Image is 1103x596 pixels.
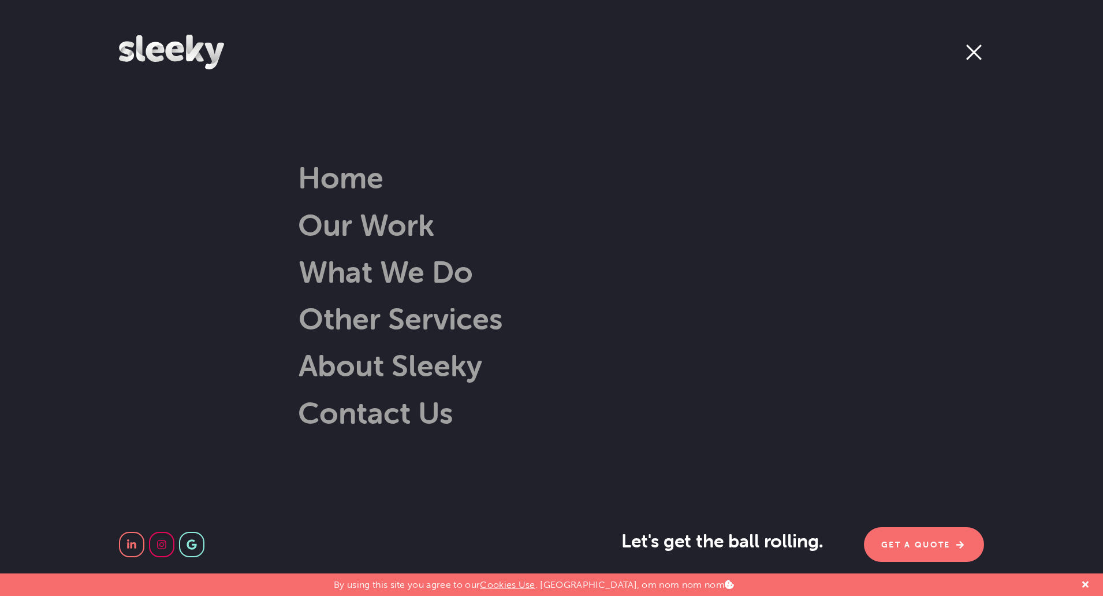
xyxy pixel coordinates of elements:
[480,579,535,590] a: Cookies Use
[334,573,734,590] p: By using this site you agree to our . [GEOGRAPHIC_DATA], om nom nom nom
[819,531,824,551] span: .
[264,300,502,337] a: Other Services
[864,527,984,562] a: Get A Quote
[119,35,224,69] img: Sleeky Web Design Newcastle
[298,206,434,243] a: Our Work
[621,530,823,552] span: Let's get the ball rolling
[298,394,453,431] a: Contact Us
[264,347,482,384] a: About Sleeky
[264,253,473,290] a: What We Do
[298,159,383,196] a: Home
